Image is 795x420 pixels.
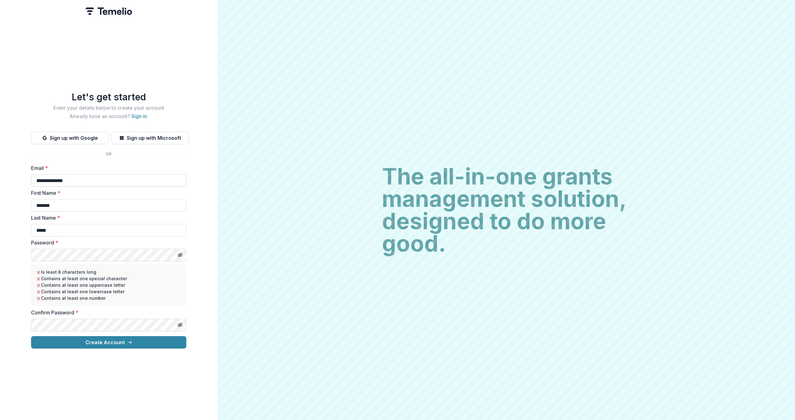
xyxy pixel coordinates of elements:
button: Create Account [31,336,186,349]
button: Sign up with Google [31,132,109,144]
button: Toggle password visibility [175,320,185,330]
label: Email [31,164,183,172]
button: Toggle password visibility [175,250,185,260]
h1: Let's get started [31,91,186,103]
button: Sign up with Microsoft [111,132,189,144]
h2: Enter your details below to create your account [31,105,186,111]
li: Is least 8 characters long [36,269,181,275]
label: Password [31,239,183,246]
img: Temelio [85,7,132,15]
h2: Already have an account? . [31,113,186,119]
label: Last Name [31,214,183,221]
label: Confirm Password [31,309,183,316]
a: Sign in [131,113,147,119]
li: Contains at least one uppercase letter [36,282,181,288]
li: Contains at least one lowercase letter [36,288,181,295]
li: Contains at least one special character [36,275,181,282]
label: First Name [31,189,183,197]
li: Contains at least one number [36,295,181,301]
